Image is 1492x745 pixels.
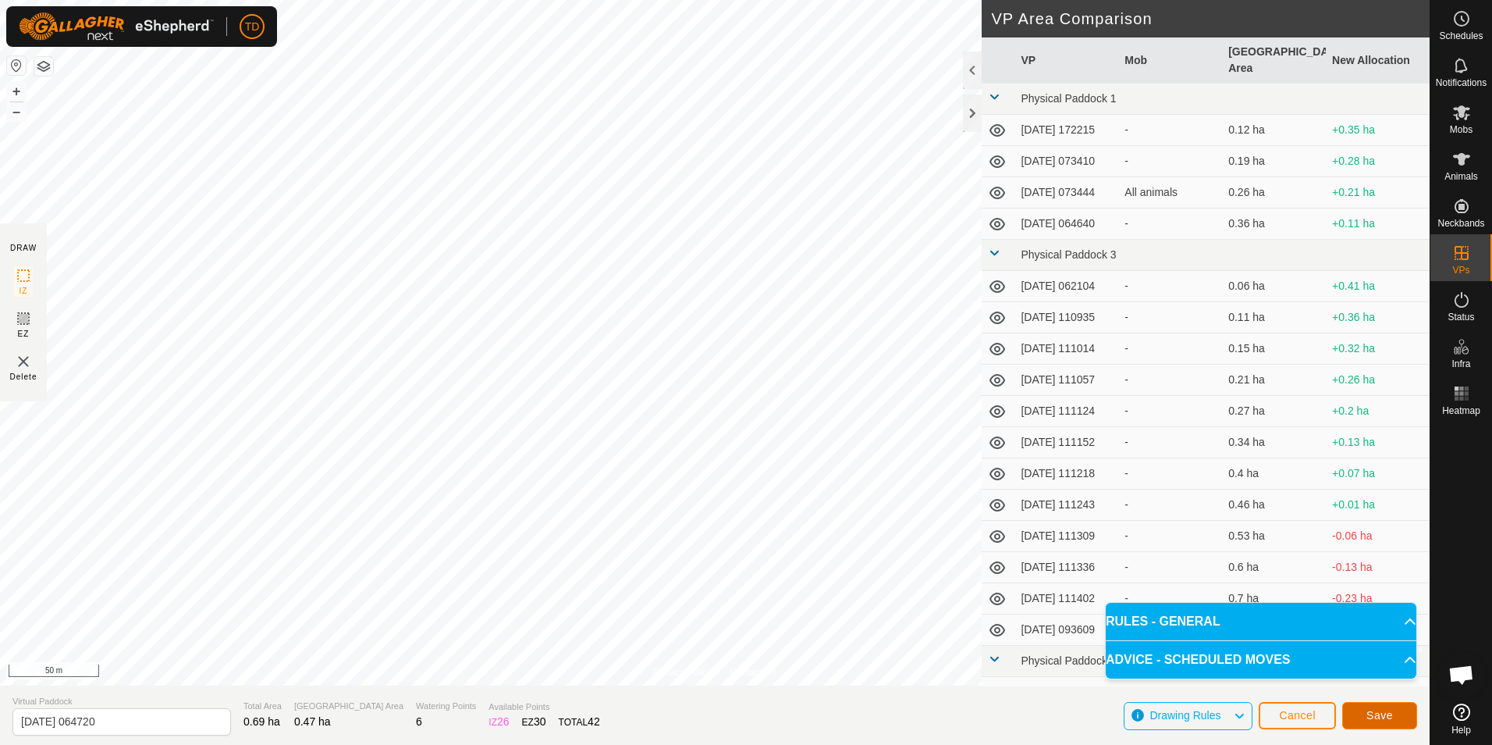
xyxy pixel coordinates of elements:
[1149,709,1220,722] span: Drawing Rules
[1124,403,1216,419] div: -
[488,714,509,730] div: IZ
[1222,37,1326,84] th: [GEOGRAPHIC_DATA] Area
[1124,216,1216,232] div: -
[1279,709,1316,722] span: Cancel
[1326,302,1430,333] td: +0.36 ha
[12,695,231,708] span: Virtual Paddock
[1222,333,1326,365] td: 0.15 ha
[1124,122,1216,138] div: -
[1118,37,1222,84] th: Mob
[1438,651,1485,698] div: Open chat
[1014,458,1118,490] td: [DATE] 111218
[1342,702,1417,729] button: Save
[1222,490,1326,521] td: 0.46 ha
[1326,271,1430,302] td: +0.41 ha
[730,665,776,679] a: Contact Us
[1222,396,1326,427] td: 0.27 ha
[1222,177,1326,209] td: 0.26 ha
[1326,427,1430,458] td: +0.13 ha
[653,665,712,679] a: Privacy Policy
[1014,209,1118,240] td: [DATE] 064640
[18,328,30,340] span: EZ
[991,9,1430,28] h2: VP Area Comparison
[1222,271,1326,302] td: 0.06 ha
[522,714,546,730] div: EZ
[1124,434,1216,451] div: -
[1442,406,1480,415] span: Heatmap
[1451,359,1470,369] span: Infra
[1452,266,1469,275] span: VPs
[1222,209,1326,240] td: 0.36 ha
[1222,583,1326,615] td: 0.7 ha
[1124,684,1216,700] div: -
[1014,37,1118,84] th: VP
[1222,302,1326,333] td: 0.11 ha
[1326,209,1430,240] td: +0.11 ha
[1326,521,1430,552] td: -0.06 ha
[1014,146,1118,177] td: [DATE] 073410
[243,715,280,728] span: 0.69 ha
[588,715,600,728] span: 42
[294,715,331,728] span: 0.47 ha
[488,700,599,714] span: Available Points
[7,56,26,75] button: Reset Map
[1436,78,1487,87] span: Notifications
[1326,490,1430,521] td: +0.01 ha
[1106,641,1416,679] p-accordion-header: ADVICE - SCHEDULED MOVES
[1124,465,1216,482] div: -
[1124,497,1216,513] div: -
[1124,278,1216,294] div: -
[1326,177,1430,209] td: +0.21 ha
[1326,37,1430,84] th: New Allocation
[1124,309,1216,326] div: -
[19,12,214,41] img: Gallagher Logo
[559,714,600,730] div: TOTAL
[1021,92,1116,105] span: Physical Paddock 1
[1014,552,1118,583] td: [DATE] 111336
[10,242,37,254] div: DRAW
[416,715,422,728] span: 6
[1021,654,1116,667] span: Physical Paddock 4
[534,715,546,728] span: 30
[1014,615,1118,646] td: [DATE] 093609
[1014,677,1118,708] td: [DATE] 095542
[1014,490,1118,521] td: [DATE] 111243
[1014,177,1118,209] td: [DATE] 073444
[1259,702,1336,729] button: Cancel
[1014,521,1118,552] td: [DATE] 111309
[1014,333,1118,365] td: [DATE] 111014
[1014,271,1118,302] td: [DATE] 062104
[1222,458,1326,490] td: 0.4 ha
[1326,333,1430,365] td: +0.32 ha
[294,700,403,713] span: [GEOGRAPHIC_DATA] Area
[34,57,53,76] button: Map Layers
[1014,302,1118,333] td: [DATE] 110935
[1326,115,1430,146] td: +0.35 ha
[416,700,476,713] span: Watering Points
[1326,396,1430,427] td: +0.2 ha
[1326,552,1430,583] td: -0.13 ha
[1444,172,1478,181] span: Animals
[14,352,33,371] img: VP
[1124,528,1216,544] div: -
[1439,31,1483,41] span: Schedules
[10,371,37,383] span: Delete
[1451,725,1471,735] span: Help
[1014,427,1118,458] td: [DATE] 111152
[1326,365,1430,396] td: +0.26 ha
[1366,709,1393,722] span: Save
[1450,125,1472,134] span: Mobs
[1448,312,1474,322] span: Status
[1326,146,1430,177] td: +0.28 ha
[243,700,282,713] span: Total Area
[1014,396,1118,427] td: [DATE] 111124
[1106,651,1290,669] span: ADVICE - SCHEDULED MOVES
[1106,603,1416,640] p-accordion-header: RULES - GENERAL
[1326,458,1430,490] td: +0.07 ha
[1106,612,1220,631] span: RULES - GENERAL
[497,715,510,728] span: 26
[1124,184,1216,201] div: All animals
[1014,365,1118,396] td: [DATE] 111057
[245,19,260,35] span: TD
[1124,340,1216,357] div: -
